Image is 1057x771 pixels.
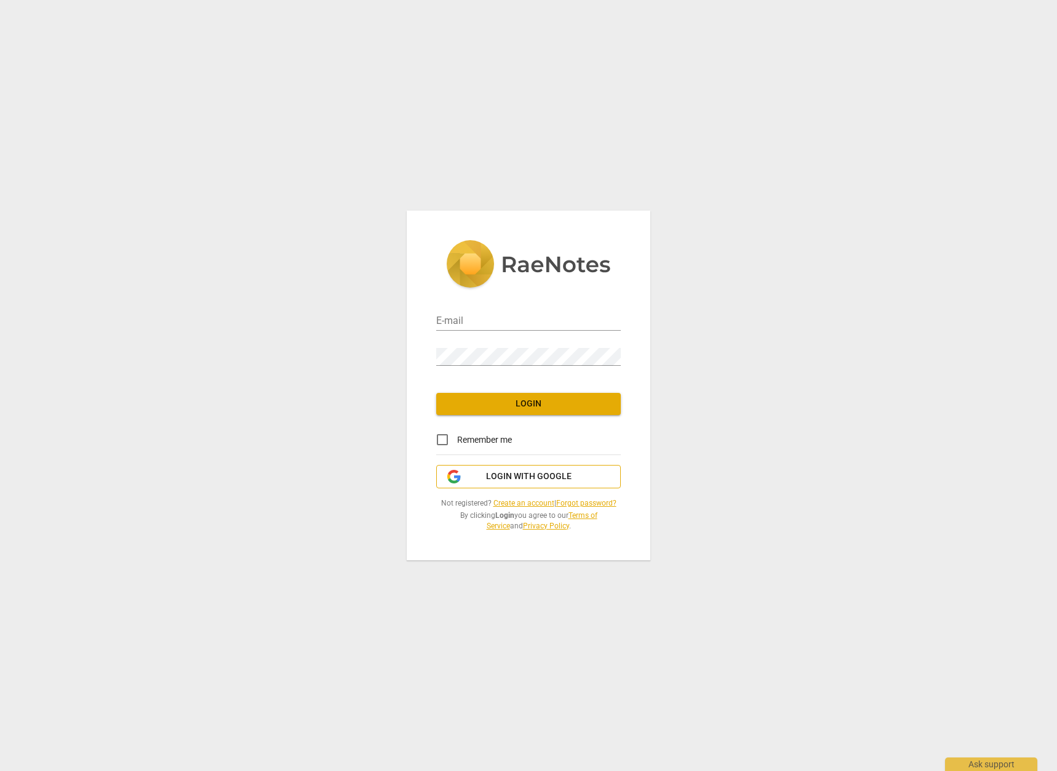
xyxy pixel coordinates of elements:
[446,240,611,291] img: 5ac2273c67554f335776073100b6d88f.svg
[523,522,569,530] a: Privacy Policy
[945,757,1037,771] div: Ask support
[457,434,512,446] span: Remember me
[556,499,616,507] a: Forgot password?
[436,393,621,415] button: Login
[486,470,572,483] span: Login with Google
[436,465,621,488] button: Login with Google
[487,511,597,530] a: Terms of Service
[436,511,621,531] span: By clicking you agree to our and .
[493,499,554,507] a: Create an account
[436,498,621,509] span: Not registered? |
[495,511,514,520] b: Login
[446,398,611,410] span: Login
